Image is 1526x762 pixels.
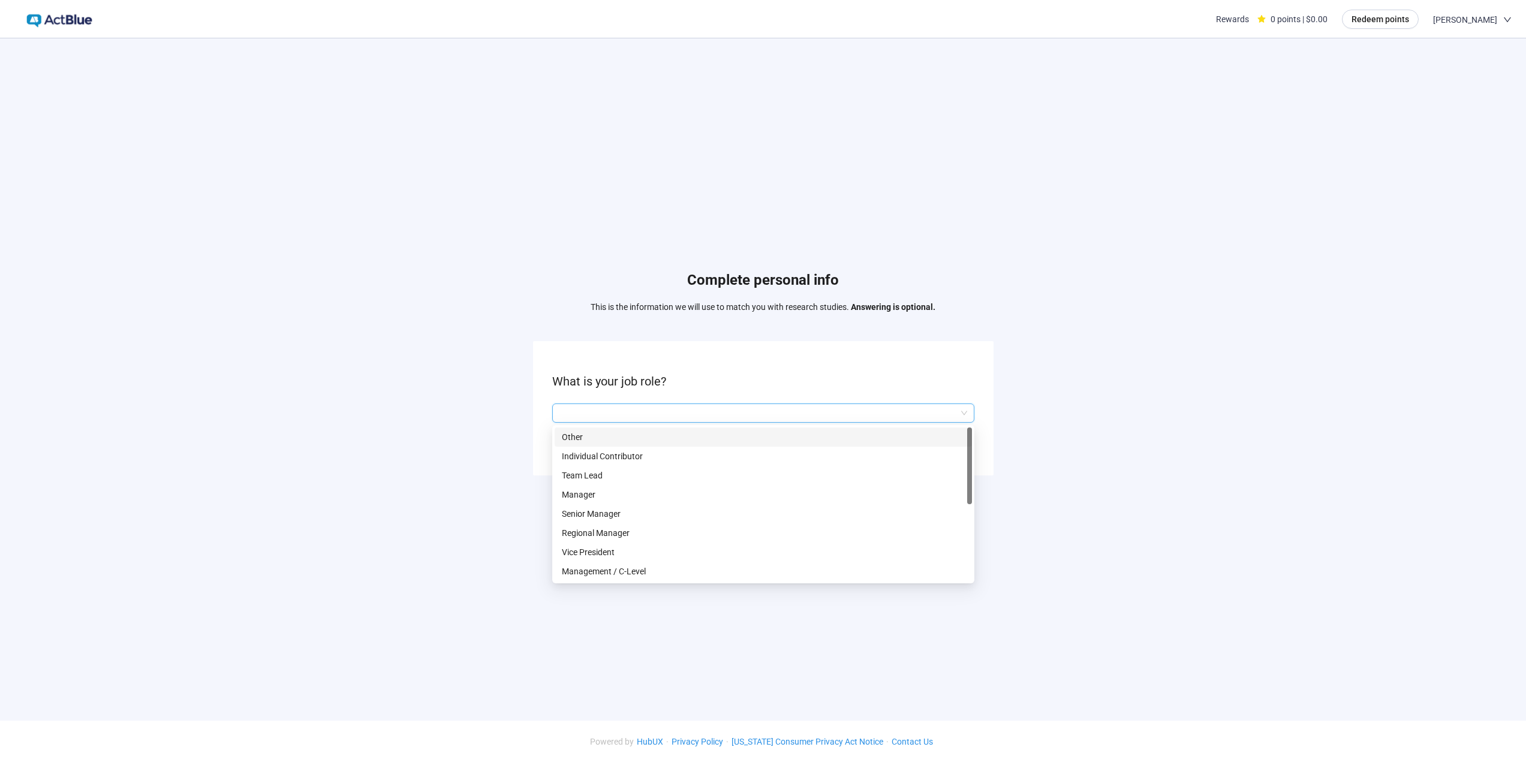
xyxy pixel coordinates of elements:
span: down [1503,16,1512,24]
a: Privacy Policy [669,737,726,746]
a: HubUX [634,737,666,746]
p: Manager [562,488,965,501]
p: Senior Manager [562,507,965,520]
span: [PERSON_NAME] [1433,1,1497,39]
p: Regional Manager [562,526,965,540]
span: Redeem points [1352,13,1409,26]
p: Management / C-Level [562,565,965,578]
p: Team Lead [562,469,965,482]
p: Other [562,430,965,444]
div: · · · [590,735,936,748]
h1: Complete personal info [591,269,935,292]
strong: Answering is optional. [851,302,935,312]
a: [US_STATE] Consumer Privacy Act Notice [729,737,886,746]
p: This is the information we will use to match you with research studies. [591,300,935,314]
p: Vice President [562,546,965,559]
button: Redeem points [1342,10,1419,29]
a: Contact Us [889,737,936,746]
span: Powered by [590,737,634,746]
p: What is your job role? [552,372,974,391]
span: star [1257,15,1266,23]
p: Individual Contributor [562,450,965,463]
